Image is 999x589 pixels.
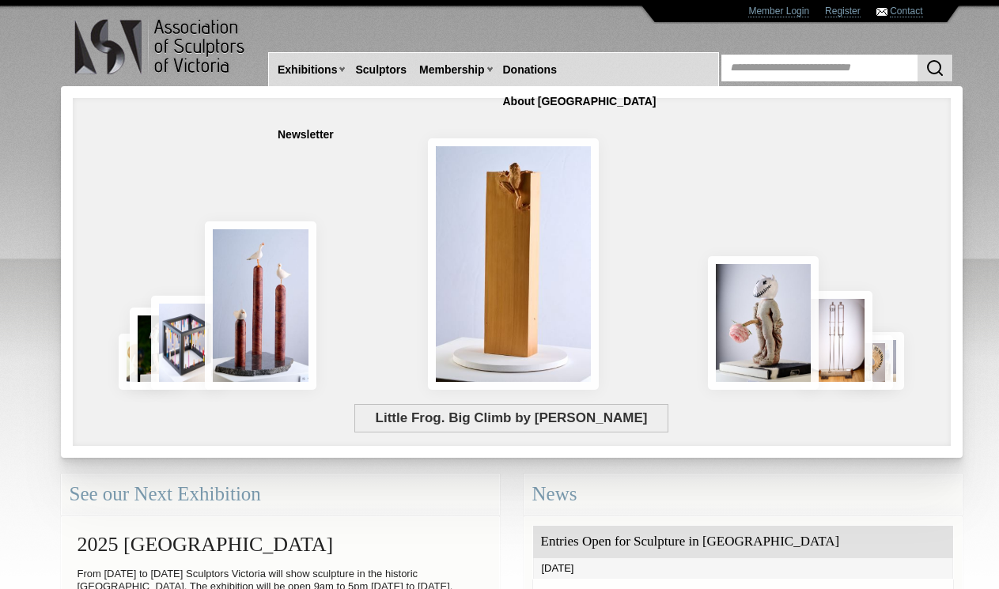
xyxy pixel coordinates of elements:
img: Search [925,59,944,77]
a: Sculptors [349,55,413,85]
div: See our Next Exhibition [61,474,500,515]
img: Little Frog. Big Climb [428,138,599,390]
a: Donations [497,55,563,85]
img: Waiting together for the Home coming [863,332,904,390]
img: Contact ASV [876,8,887,16]
img: Swingers [800,291,872,390]
a: Newsletter [271,120,340,149]
div: [DATE] [533,558,953,579]
a: Register [825,6,861,17]
div: News [524,474,963,515]
img: Let There Be Light [708,256,819,390]
div: Entries Open for Sculpture in [GEOGRAPHIC_DATA] [533,526,953,558]
a: Exhibitions [271,55,343,85]
h2: 2025 [GEOGRAPHIC_DATA] [70,525,491,564]
a: Member Login [748,6,809,17]
img: logo.png [74,16,248,78]
span: Little Frog. Big Climb by [PERSON_NAME] [354,404,668,432]
a: Contact [890,6,922,17]
img: Rising Tides [205,221,317,390]
a: Membership [413,55,490,85]
a: About [GEOGRAPHIC_DATA] [497,87,663,116]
